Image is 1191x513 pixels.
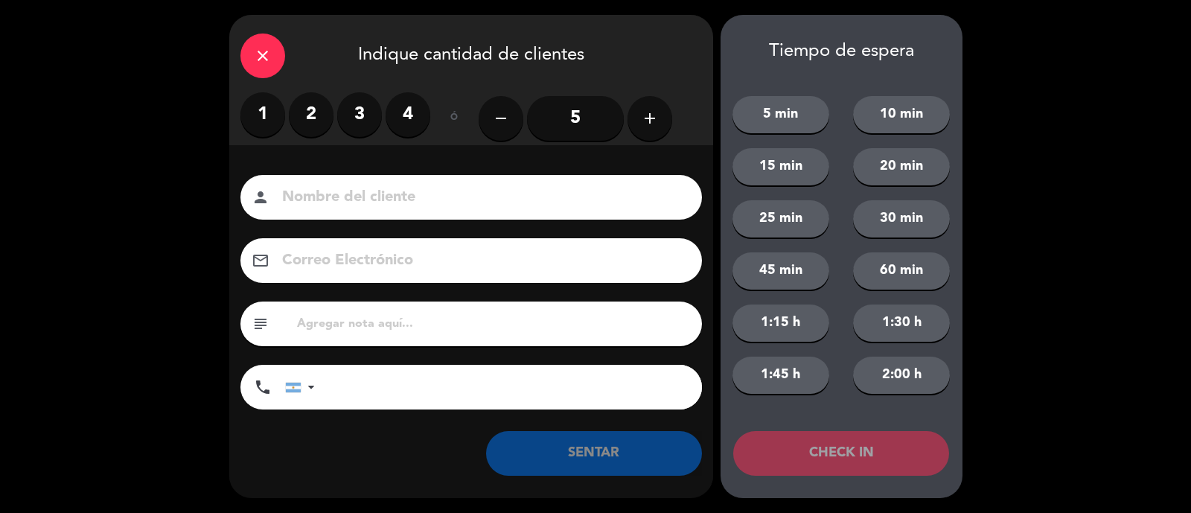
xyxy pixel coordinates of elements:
[286,366,320,409] div: Argentina: +54
[479,96,523,141] button: remove
[732,148,829,185] button: 15 min
[289,92,333,137] label: 2
[853,200,950,238] button: 30 min
[281,248,683,274] input: Correo Electrónico
[492,109,510,127] i: remove
[853,148,950,185] button: 20 min
[641,109,659,127] i: add
[732,200,829,238] button: 25 min
[721,41,962,63] div: Tiempo de espera
[337,92,382,137] label: 3
[732,252,829,290] button: 45 min
[732,305,829,342] button: 1:15 h
[254,47,272,65] i: close
[240,92,285,137] label: 1
[252,188,269,206] i: person
[853,357,950,394] button: 2:00 h
[386,92,430,137] label: 4
[229,15,713,92] div: Indique cantidad de clientes
[733,431,949,476] button: CHECK IN
[853,252,950,290] button: 60 min
[430,92,479,144] div: ó
[296,313,691,334] input: Agregar nota aquí...
[853,96,950,133] button: 10 min
[486,431,702,476] button: SENTAR
[252,252,269,270] i: email
[732,96,829,133] button: 5 min
[281,185,683,211] input: Nombre del cliente
[732,357,829,394] button: 1:45 h
[254,378,272,396] i: phone
[853,305,950,342] button: 1:30 h
[252,315,269,333] i: subject
[628,96,672,141] button: add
